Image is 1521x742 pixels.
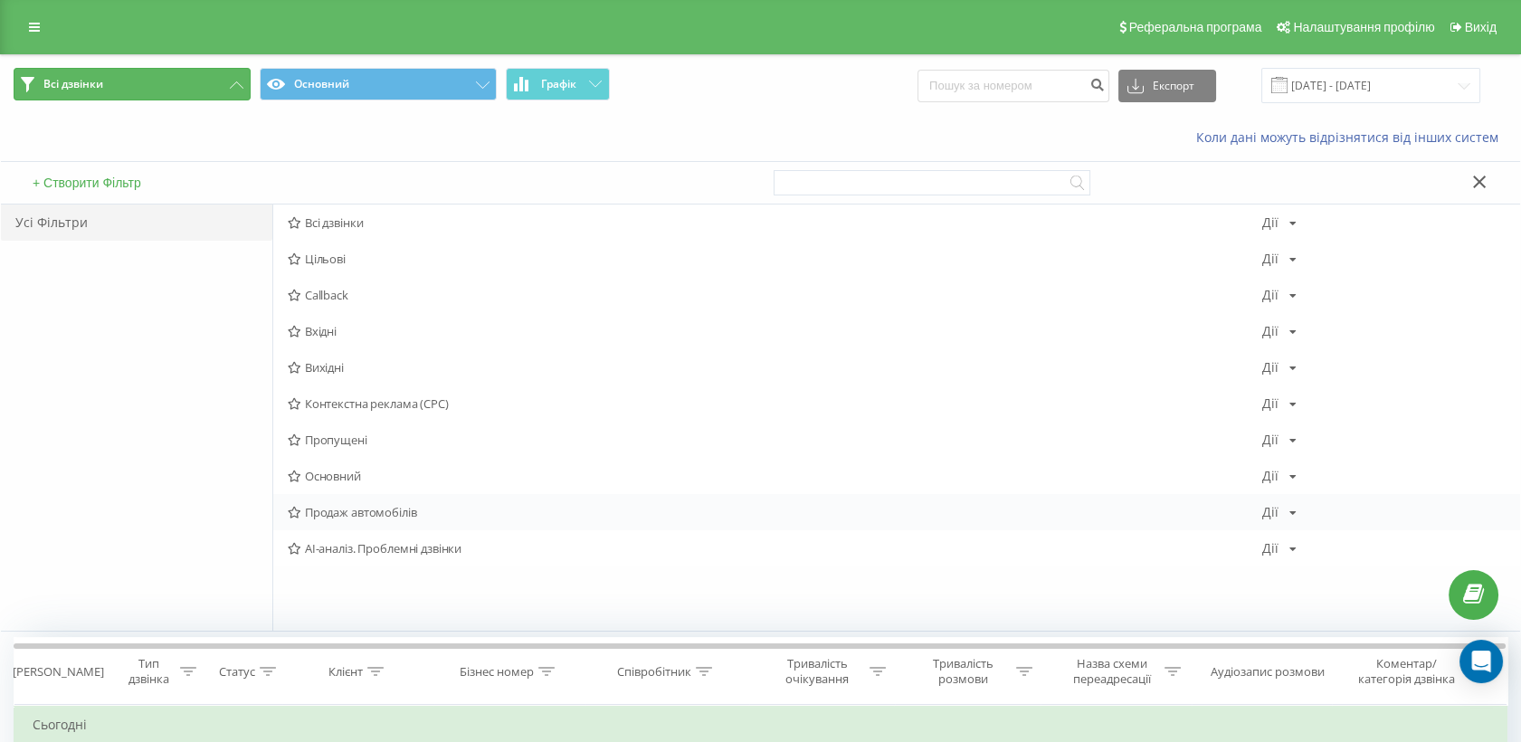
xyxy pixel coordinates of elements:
span: Всі дзвінки [43,77,103,91]
div: [PERSON_NAME] [13,664,104,680]
div: Тривалість розмови [915,656,1012,687]
a: Коли дані можуть відрізнятися вiд інших систем [1196,128,1507,146]
button: Графік [506,68,610,100]
span: Налаштування профілю [1293,20,1434,34]
button: + Створити Фільтр [27,175,147,191]
button: Основний [260,68,497,100]
span: Основний [288,470,1262,482]
div: Дії [1262,542,1279,555]
div: Співробітник [617,664,691,680]
div: Дії [1262,325,1279,338]
div: Коментар/категорія дзвінка [1354,656,1459,687]
div: Дії [1262,506,1279,518]
div: Дії [1262,289,1279,301]
span: Вхідні [288,325,1262,338]
div: Дії [1262,397,1279,410]
div: Тривалість очікування [768,656,865,687]
button: Закрити [1467,174,1493,193]
div: Аудіозапис розмови [1211,664,1325,680]
span: Реферальна програма [1129,20,1262,34]
div: Клієнт [328,664,363,680]
div: Усі Фільтри [1,205,272,241]
span: Продаж автомобілів [288,506,1262,518]
div: Дії [1262,216,1279,229]
div: Бізнес номер [460,664,534,680]
button: Експорт [1118,70,1216,102]
span: AI-аналіз. Проблемні дзвінки [288,542,1262,555]
div: Дії [1262,361,1279,374]
span: Графік [541,78,576,90]
div: Open Intercom Messenger [1459,640,1503,683]
div: Статус [219,664,255,680]
span: Вихідні [288,361,1262,374]
span: Цільові [288,252,1262,265]
span: Контекстна реклама (CPC) [288,397,1262,410]
input: Пошук за номером [917,70,1109,102]
span: Пропущені [288,433,1262,446]
button: Всі дзвінки [14,68,251,100]
div: Тип дзвінка [123,656,175,687]
div: Назва схеми переадресації [1063,656,1160,687]
span: Всі дзвінки [288,216,1262,229]
div: Дії [1262,252,1279,265]
span: Callback [288,289,1262,301]
div: Дії [1262,470,1279,482]
div: Дії [1262,433,1279,446]
span: Вихід [1465,20,1497,34]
